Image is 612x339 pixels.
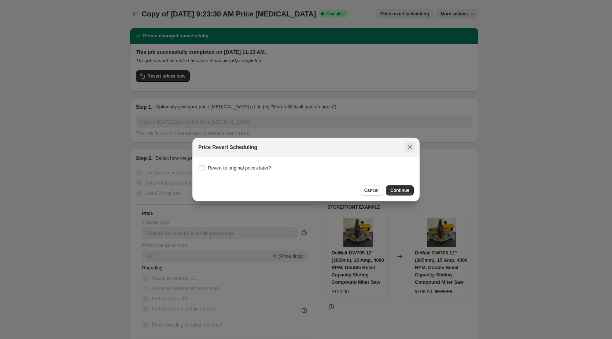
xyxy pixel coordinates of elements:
button: Cancel [360,185,383,195]
button: Continue [386,185,414,195]
span: Revert to original prices later? [208,165,271,171]
button: Close [405,142,415,152]
span: Cancel [364,187,379,193]
span: Continue [390,187,409,193]
h2: Price Revert Scheduling [198,144,257,151]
